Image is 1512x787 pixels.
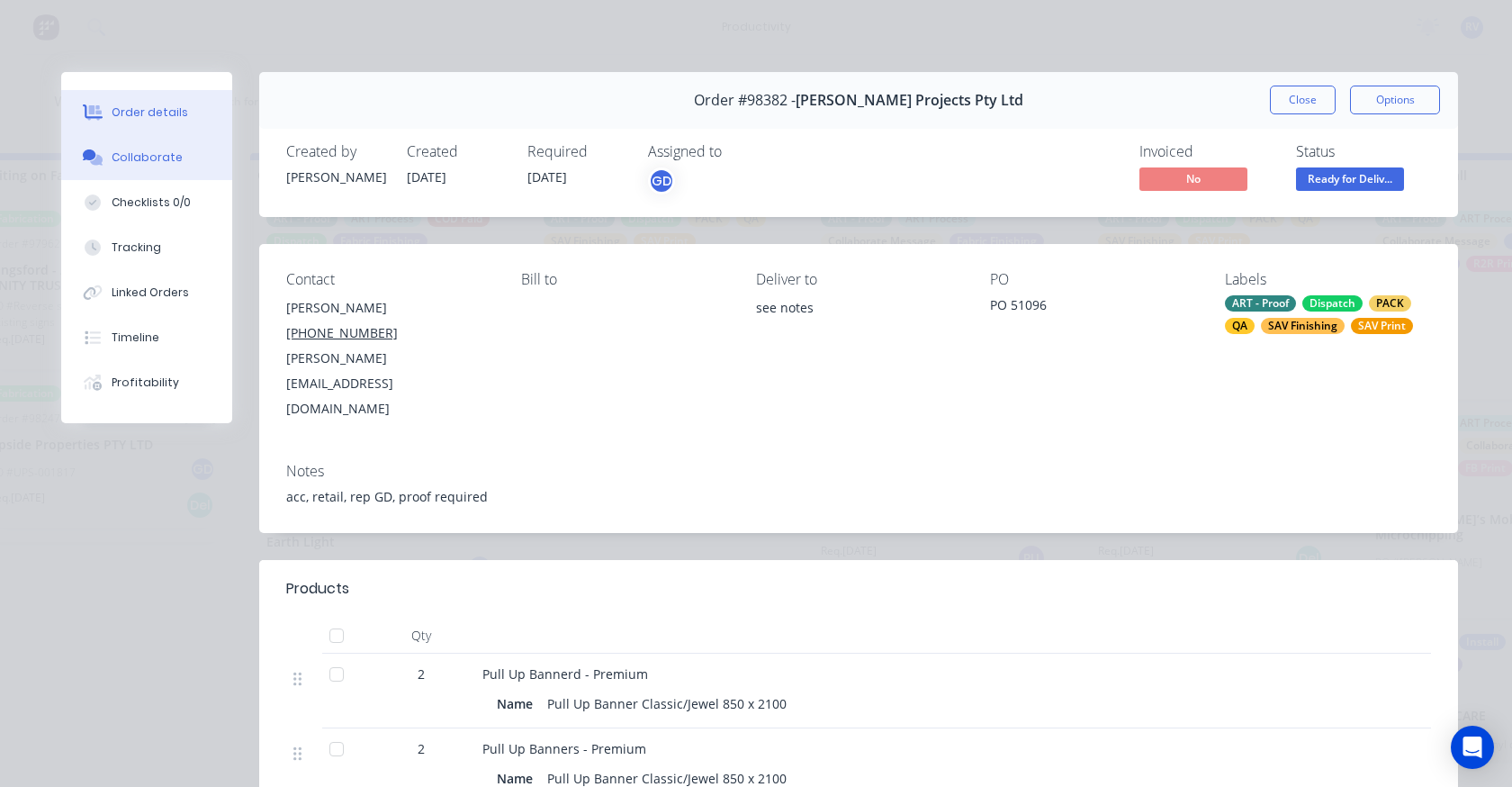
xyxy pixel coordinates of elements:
[1350,86,1440,114] button: Options
[61,360,232,405] button: Profitability
[407,143,506,160] div: Created
[1296,167,1404,190] span: Ready for Deliv...
[1302,295,1363,312] div: Dispatch
[648,167,675,194] button: GD
[286,346,492,421] div: [PERSON_NAME][EMAIL_ADDRESS][DOMAIN_NAME]
[112,194,191,211] div: Checklists 0/0
[286,324,398,341] tcxspan: Call (08) 9211 3985 via 3CX
[756,295,962,321] div: see notes
[796,92,1023,109] span: [PERSON_NAME] Projects Pty Ltd
[1270,86,1336,114] button: Close
[112,104,188,121] div: Order details
[1225,271,1431,288] div: Labels
[756,295,962,353] div: see notes
[1261,318,1345,334] div: SAV Finishing
[286,167,385,186] div: [PERSON_NAME]
[694,92,796,109] span: Order #98382 -
[286,143,385,160] div: Created by
[286,295,492,321] div: [PERSON_NAME]
[756,271,962,288] div: Deliver to
[286,487,1431,506] div: acc, retail, rep GD, proof required
[286,463,1431,480] div: Notes
[61,225,232,270] button: Tracking
[407,168,446,185] span: [DATE]
[540,691,794,717] div: Pull Up Banner Classic/Jewel 850 x 2100
[521,271,727,288] div: Bill to
[990,295,1196,321] div: PO 51096
[527,143,626,160] div: Required
[61,315,232,360] button: Timeline
[286,271,492,288] div: Contact
[497,691,540,717] div: Name
[112,240,161,256] div: Tracking
[418,739,425,758] span: 2
[286,578,349,600] div: Products
[1296,167,1404,194] button: Ready for Deliv...
[648,143,828,160] div: Assigned to
[527,168,567,185] span: [DATE]
[61,270,232,315] button: Linked Orders
[990,271,1196,288] div: PO
[367,618,475,654] div: Qty
[1139,167,1247,190] span: No
[482,665,648,683] span: Pull Up Bannerd - Premium
[1225,318,1255,334] div: QA
[61,135,232,180] button: Collaborate
[286,295,492,421] div: [PERSON_NAME][PHONE_NUMBER][PERSON_NAME][EMAIL_ADDRESS][DOMAIN_NAME]
[1351,318,1413,334] div: SAV Print
[1225,295,1296,312] div: ART - Proof
[1296,143,1431,160] div: Status
[112,285,189,301] div: Linked Orders
[112,149,183,166] div: Collaborate
[1451,726,1494,769] div: Open Intercom Messenger
[418,665,425,683] span: 2
[1369,295,1411,312] div: PACK
[1139,143,1274,160] div: Invoiced
[61,90,232,135] button: Order details
[112,330,159,346] div: Timeline
[112,375,179,391] div: Profitability
[482,740,646,757] span: Pull Up Banners - Premium
[61,180,232,225] button: Checklists 0/0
